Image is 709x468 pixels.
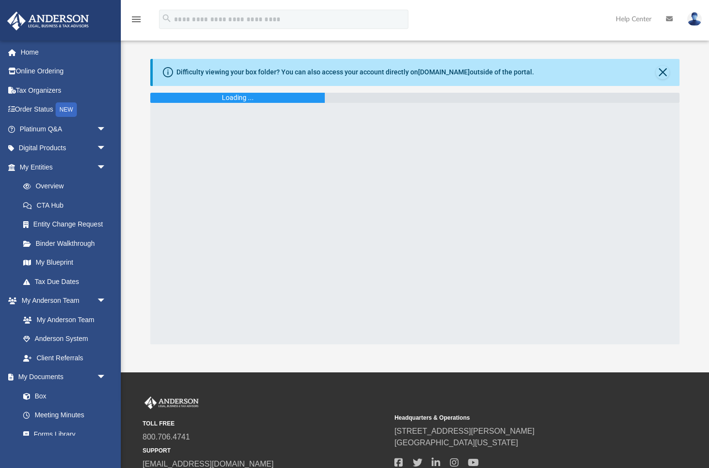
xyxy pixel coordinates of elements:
[143,446,388,455] small: SUPPORT
[7,139,121,158] a: Digital Productsarrow_drop_down
[143,419,388,428] small: TOLL FREE
[7,43,121,62] a: Home
[14,310,111,329] a: My Anderson Team
[14,425,111,444] a: Forms Library
[14,253,116,272] a: My Blueprint
[97,368,116,387] span: arrow_drop_down
[97,139,116,158] span: arrow_drop_down
[161,13,172,24] i: search
[7,81,121,100] a: Tax Organizers
[14,177,121,196] a: Overview
[14,406,116,425] a: Meeting Minutes
[656,66,669,79] button: Close
[130,14,142,25] i: menu
[7,62,121,81] a: Online Ordering
[14,348,116,368] a: Client Referrals
[176,67,534,77] div: Difficulty viewing your box folder? You can also access your account directly on outside of the p...
[7,157,121,177] a: My Entitiesarrow_drop_down
[143,460,274,468] a: [EMAIL_ADDRESS][DOMAIN_NAME]
[687,12,702,26] img: User Pic
[418,68,470,76] a: [DOMAIN_NAME]
[394,413,639,422] small: Headquarters & Operations
[143,433,190,441] a: 800.706.4741
[14,386,111,406] a: Box
[394,439,518,447] a: [GEOGRAPHIC_DATA][US_STATE]
[97,119,116,139] span: arrow_drop_down
[7,291,116,311] a: My Anderson Teamarrow_drop_down
[14,215,121,234] a: Entity Change Request
[143,397,201,409] img: Anderson Advisors Platinum Portal
[7,368,116,387] a: My Documentsarrow_drop_down
[14,234,121,253] a: Binder Walkthrough
[7,100,121,120] a: Order StatusNEW
[4,12,92,30] img: Anderson Advisors Platinum Portal
[130,18,142,25] a: menu
[14,196,121,215] a: CTA Hub
[14,272,121,291] a: Tax Due Dates
[97,157,116,177] span: arrow_drop_down
[56,102,77,117] div: NEW
[14,329,116,349] a: Anderson System
[7,119,121,139] a: Platinum Q&Aarrow_drop_down
[222,93,254,103] div: Loading ...
[97,291,116,311] span: arrow_drop_down
[394,427,535,435] a: [STREET_ADDRESS][PERSON_NAME]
